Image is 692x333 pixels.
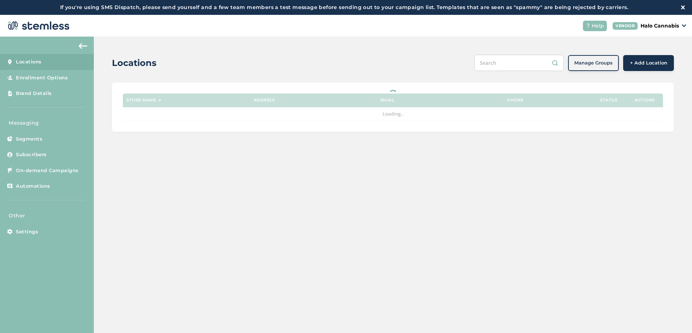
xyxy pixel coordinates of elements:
img: logo-dark-0685b13c.svg [6,18,70,33]
iframe: Chat Widget [656,298,692,333]
img: icon-close-white-1ed751a3.svg [681,5,685,9]
input: Search [474,55,564,71]
button: + Add Location [623,55,674,71]
p: Halo Cannabis [641,22,679,30]
span: On-demand Campaigns [16,167,79,174]
span: Help [592,22,604,30]
span: Locations [16,58,42,66]
span: Automations [16,183,50,190]
span: Manage Groups [574,59,613,67]
button: Manage Groups [568,55,619,71]
img: icon_down-arrow-small-66adaf34.svg [682,24,686,27]
span: Segments [16,136,42,143]
span: Enrollment Options [16,74,68,82]
div: VENDOR [613,22,638,30]
span: Brand Details [16,90,52,97]
label: If you're using SMS Dispatch, please send yourself and a few team members a test message before s... [7,4,681,11]
img: icon-arrow-back-accent-c549486e.svg [79,43,87,49]
span: Subscribers [16,151,47,158]
span: + Add Location [630,59,667,67]
img: icon-help-white-03924b79.svg [586,24,590,28]
span: Settings [16,228,38,236]
h2: Locations [112,57,157,70]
